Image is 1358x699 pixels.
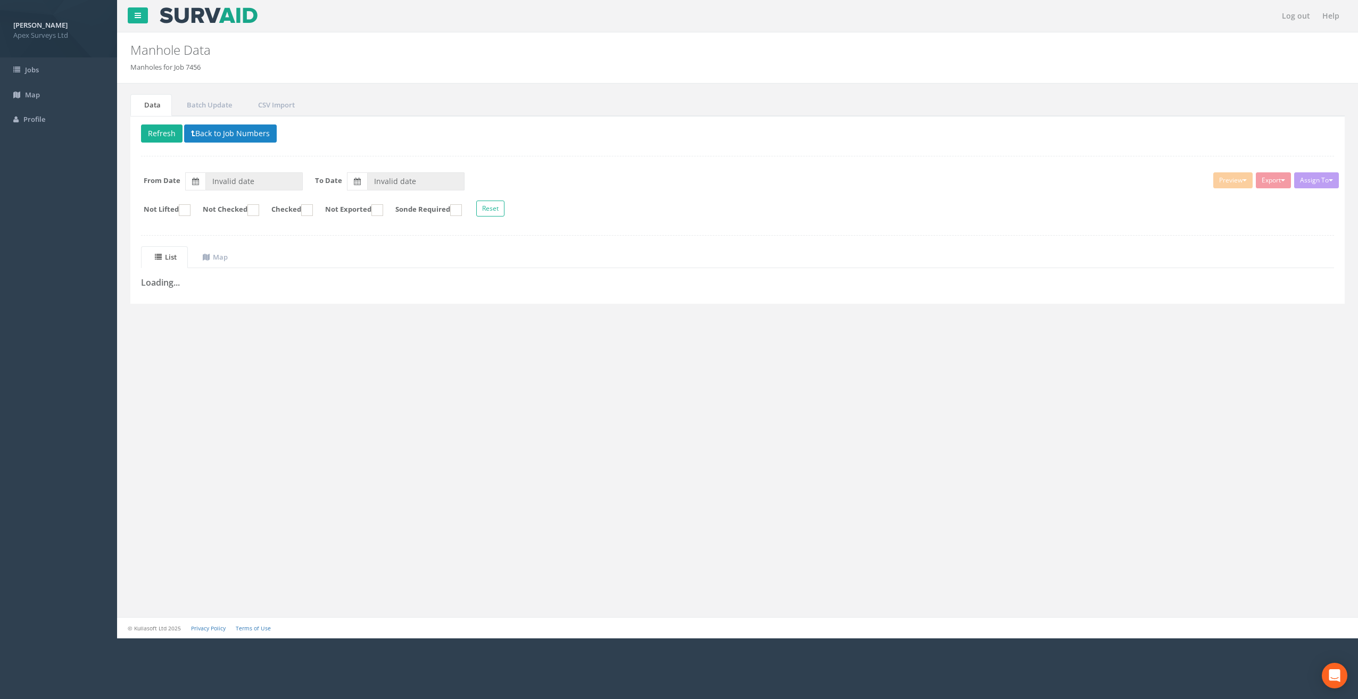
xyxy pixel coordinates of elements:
label: Not Checked [192,204,259,216]
h3: Loading... [141,278,1334,288]
div: Open Intercom Messenger [1322,663,1347,688]
button: Back to Job Numbers [184,124,277,143]
a: Data [130,94,172,116]
label: Sonde Required [385,204,462,216]
input: To Date [367,172,465,190]
span: Map [25,90,40,99]
a: List [141,246,188,268]
a: Terms of Use [236,625,271,632]
button: Export [1256,172,1291,188]
uib-tab-heading: List [155,252,177,262]
label: Not Lifted [133,204,191,216]
label: To Date [315,176,342,186]
button: Preview [1213,172,1253,188]
a: Map [189,246,239,268]
button: Reset [476,201,504,217]
strong: [PERSON_NAME] [13,20,68,30]
a: [PERSON_NAME] Apex Surveys Ltd [13,18,104,40]
a: Batch Update [173,94,243,116]
a: Privacy Policy [191,625,226,632]
small: © Kullasoft Ltd 2025 [128,625,181,632]
label: Not Exported [314,204,383,216]
h2: Manhole Data [130,43,1140,57]
uib-tab-heading: Map [203,252,228,262]
label: Checked [261,204,313,216]
button: Refresh [141,124,183,143]
span: Jobs [25,65,39,74]
li: Manholes for Job 7456 [130,62,201,72]
label: From Date [144,176,180,186]
span: Profile [23,114,45,124]
input: From Date [205,172,303,190]
button: Assign To [1294,172,1339,188]
span: Apex Surveys Ltd [13,30,104,40]
a: CSV Import [244,94,306,116]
